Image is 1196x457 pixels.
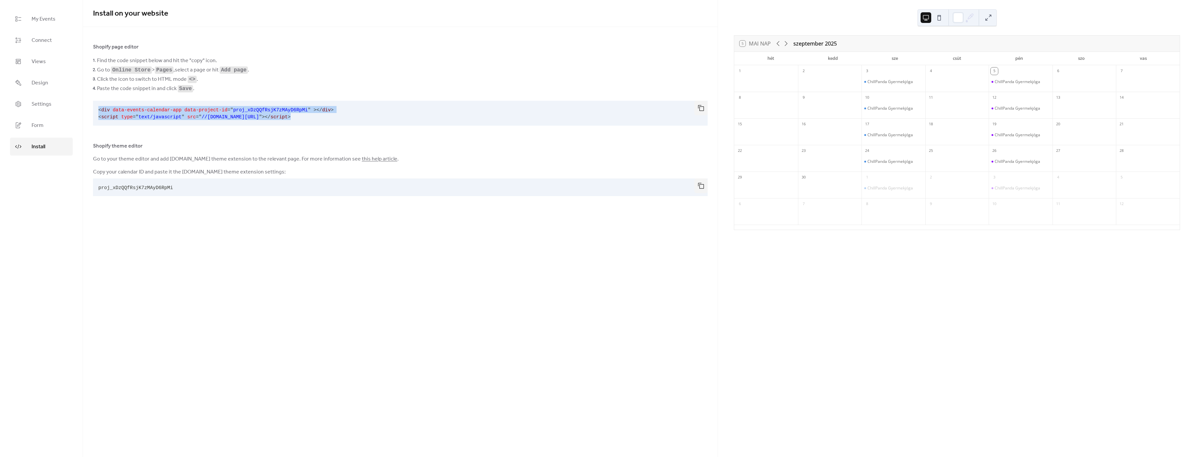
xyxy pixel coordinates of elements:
div: ChillPanda Gyermekjóga [989,159,1052,164]
div: 2 [800,67,807,75]
span: script [270,114,288,120]
span: > [314,107,317,113]
div: 20 [1054,121,1062,128]
div: ChillPanda Gyermekjóga [989,132,1052,138]
span: Copy your calendar ID and paste it the [DOMAIN_NAME] theme extension settings: [93,168,286,176]
code: Pages [156,67,172,73]
div: 2 [927,174,935,181]
div: 5 [991,67,998,75]
div: 3 [991,174,998,181]
span: Shopify theme editor [93,142,143,150]
div: ChillPanda Gyermekjóga [867,132,913,138]
div: 7 [800,200,807,208]
div: 13 [1054,94,1062,101]
div: 10 [991,200,998,208]
div: ChillPanda Gyermekjóga [861,159,925,164]
div: 1 [736,67,744,75]
div: ChillPanda Gyermekjóga [861,132,925,138]
div: szeptember 2025 [793,40,837,48]
span: " [230,107,233,113]
span: src [187,114,196,120]
div: ChillPanda Gyermekjóga [989,79,1052,84]
div: ChillPanda Gyermekjóga [995,185,1040,191]
div: 7 [1118,67,1125,75]
div: 10 [863,94,871,101]
span: script [101,114,119,120]
span: Form [32,122,44,130]
div: hét [740,52,802,65]
a: this help article [362,154,397,164]
a: My Events [10,10,73,28]
div: 8 [736,94,744,101]
span: " [181,114,184,120]
span: > [288,114,291,120]
div: 30 [800,174,807,181]
div: 11 [927,94,935,101]
div: 6 [736,200,744,208]
div: 4 [927,67,935,75]
div: szo [1050,52,1112,65]
code: Save [179,86,192,92]
span: </ [316,107,322,113]
div: 12 [991,94,998,101]
span: Install [32,143,45,151]
div: 6 [1054,67,1062,75]
div: 25 [927,147,935,155]
span: = [196,114,199,120]
div: 16 [800,121,807,128]
div: 22 [736,147,744,155]
div: ChillPanda Gyermekjóga [867,106,913,111]
a: Form [10,116,73,134]
code: Add page [221,67,247,73]
span: " [308,107,311,113]
div: 15 [736,121,744,128]
div: 8 [863,200,871,208]
div: ChillPanda Gyermekjóga [861,106,925,111]
div: vas [1112,52,1174,65]
div: ChillPanda Gyermekjóga [995,132,1040,138]
code: Online Store [112,67,150,73]
span: proj_xDzQQfRsjK7zMAyD6RpMi [98,185,173,190]
span: data-events-calendar-app [113,107,181,113]
span: Go to your theme editor and add [DOMAIN_NAME] theme extension to the relevant page. For more info... [93,155,399,163]
span: div [322,107,331,113]
div: 23 [800,147,807,155]
span: Install on your website [93,6,168,21]
div: 4 [1054,174,1062,181]
div: sze [864,52,926,65]
span: Go to > , select a page or hit . [97,66,249,74]
div: ChillPanda Gyermekjóga [995,106,1040,111]
span: " [136,114,139,120]
span: Shopify page editor [93,43,139,51]
div: csüt [926,52,988,65]
span: = [133,114,136,120]
span: data-project-id [184,107,228,113]
div: 11 [1054,200,1062,208]
span: Settings [32,100,51,108]
span: My Events [32,15,55,23]
a: Connect [10,31,73,49]
a: Views [10,53,73,70]
span: </ [265,114,270,120]
span: < [98,107,101,113]
span: div [101,107,110,113]
div: 9 [800,94,807,101]
span: Design [32,79,48,87]
span: " [199,114,202,120]
span: " [259,114,262,120]
div: pén [988,52,1050,65]
a: Settings [10,95,73,113]
div: 1 [863,174,871,181]
div: 5 [1118,174,1125,181]
div: ChillPanda Gyermekjóga [861,185,925,191]
a: Design [10,74,73,92]
div: 14 [1118,94,1125,101]
div: 12 [1118,200,1125,208]
div: ChillPanda Gyermekjóga [867,159,913,164]
div: ChillPanda Gyermekjóga [861,79,925,84]
div: 17 [863,121,871,128]
span: text/javascript [139,114,182,120]
div: ChillPanda Gyermekjóga [989,106,1052,111]
span: type [121,114,133,120]
div: 9 [927,200,935,208]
